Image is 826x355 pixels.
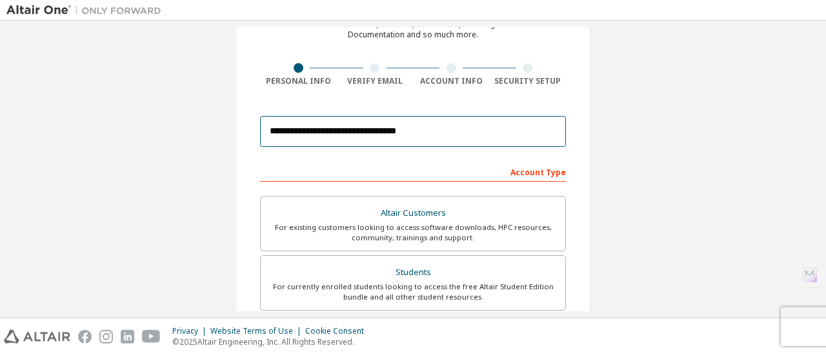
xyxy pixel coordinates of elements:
img: instagram.svg [99,330,113,343]
img: altair_logo.svg [4,330,70,343]
div: Security Setup [490,76,567,86]
img: youtube.svg [142,330,161,343]
div: Altair Customers [268,204,558,222]
div: Cookie Consent [305,326,372,336]
img: linkedin.svg [121,330,134,343]
div: For Free Trials, Licenses, Downloads, Learning & Documentation and so much more. [323,19,503,40]
img: facebook.svg [78,330,92,343]
img: Altair One [6,4,168,17]
div: Personal Info [260,76,337,86]
div: For existing customers looking to access software downloads, HPC resources, community, trainings ... [268,222,558,243]
div: Account Info [413,76,490,86]
div: Verify Email [337,76,414,86]
p: © 2025 Altair Engineering, Inc. All Rights Reserved. [172,336,372,347]
div: Privacy [172,326,210,336]
div: Website Terms of Use [210,326,305,336]
div: Account Type [260,161,566,182]
div: Students [268,264,558,282]
div: For currently enrolled students looking to access the free Altair Student Edition bundle and all ... [268,282,558,302]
